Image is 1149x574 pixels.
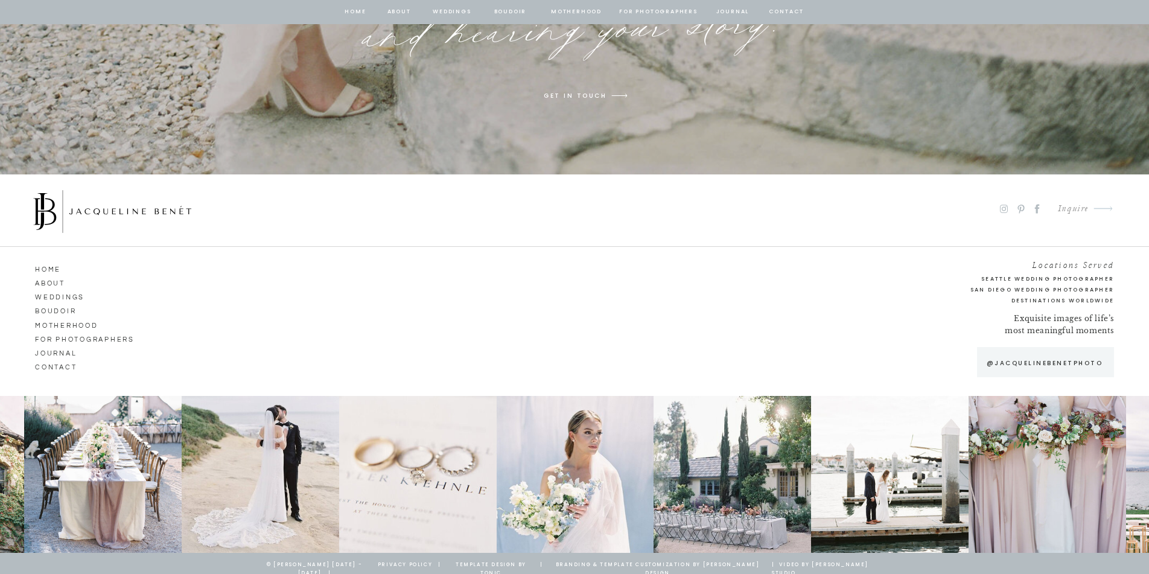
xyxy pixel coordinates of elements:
[493,7,527,18] a: BOUDOIR
[120,70,130,80] img: tab_keywords_by_traffic_grey.svg
[35,304,104,315] a: Boudoir
[31,31,133,41] div: Domain: [DOMAIN_NAME]
[935,258,1114,268] h2: Locations Served
[714,7,751,18] a: journal
[935,274,1114,284] a: Seattle Wedding Photographer
[935,296,1114,306] h2: Destinations Worldwide
[767,7,806,18] a: contact
[772,561,873,572] a: | Video by [PERSON_NAME] Studio
[374,561,436,572] a: privacy policy
[536,561,546,572] a: |
[35,263,104,273] a: HOME
[434,561,444,572] a: |
[34,19,59,29] div: v 4.0.25
[1002,313,1114,339] p: Exquisite images of life’s most meaningful moments
[35,360,104,371] a: CONTACT
[133,71,203,79] div: Keywords by Traffic
[35,276,104,287] a: ABOUT
[546,561,769,572] a: branding & template customization by [PERSON_NAME] design
[386,7,412,18] a: about
[431,7,473,18] a: Weddings
[447,561,535,572] a: template design by tonic
[255,561,374,566] p: © [PERSON_NAME] [DATE] - [DATE] |
[46,71,108,79] div: Domain Overview
[981,358,1109,368] a: @jacquelinebenetphoto
[344,7,367,18] a: home
[19,31,29,41] img: website_grey.svg
[543,91,608,101] a: GET IN TOUCH
[551,7,601,18] a: Motherhood
[35,290,104,301] a: Weddings
[35,333,142,343] a: for photographers
[1048,201,1089,217] a: Inquire
[35,346,125,357] a: journal
[19,19,29,29] img: logo_orange.svg
[619,7,698,18] a: for photographers
[35,319,104,330] a: Motherhood
[33,70,42,80] img: tab_domain_overview_orange.svg
[913,285,1114,295] a: San Diego Wedding Photographer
